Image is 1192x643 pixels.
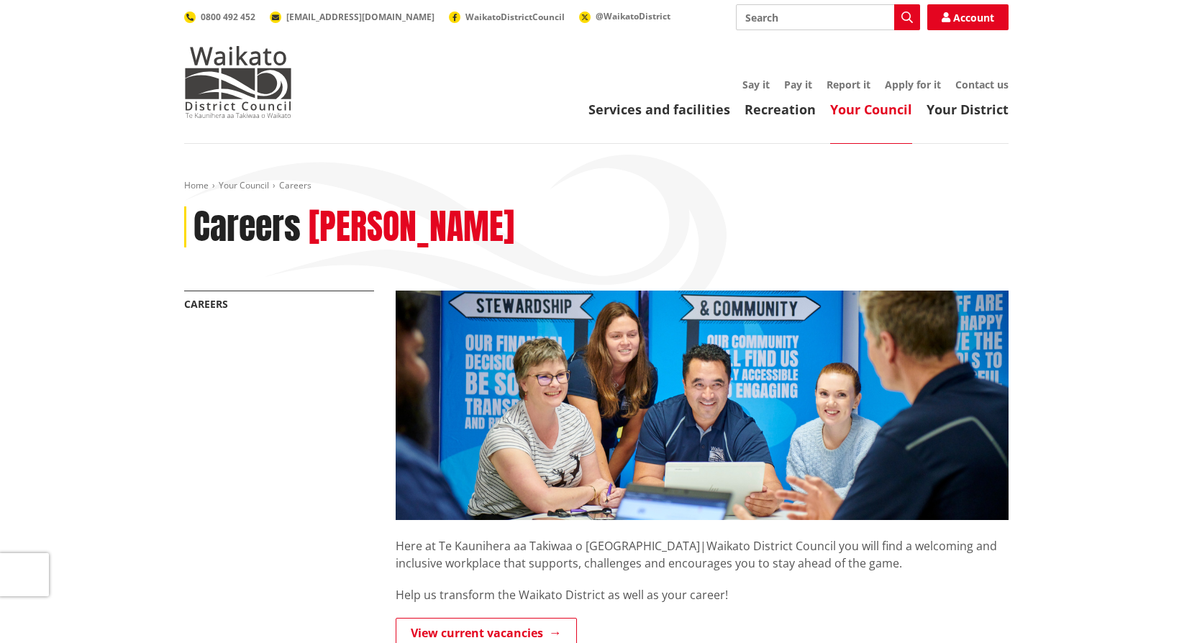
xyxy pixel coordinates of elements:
a: Report it [827,78,870,91]
nav: breadcrumb [184,180,1009,192]
a: @WaikatoDistrict [579,10,670,22]
iframe: Messenger Launcher [1126,583,1178,634]
a: Your Council [219,179,269,191]
img: Ngaaruawaahia staff discussing planning [396,291,1009,520]
a: Your District [927,101,1009,118]
a: Apply for it [885,78,941,91]
a: Services and facilities [588,101,730,118]
a: WaikatoDistrictCouncil [449,11,565,23]
h2: [PERSON_NAME] [309,206,514,248]
span: [EMAIL_ADDRESS][DOMAIN_NAME] [286,11,435,23]
h1: Careers [194,206,301,248]
p: Help us transform the Waikato District as well as your career! [396,586,1009,603]
a: [EMAIL_ADDRESS][DOMAIN_NAME] [270,11,435,23]
span: 0800 492 452 [201,11,255,23]
a: Home [184,179,209,191]
a: Say it [742,78,770,91]
p: Here at Te Kaunihera aa Takiwaa o [GEOGRAPHIC_DATA]|Waikato District Council you will find a welc... [396,520,1009,572]
a: 0800 492 452 [184,11,255,23]
a: Contact us [955,78,1009,91]
span: Careers [279,179,311,191]
a: Your Council [830,101,912,118]
span: WaikatoDistrictCouncil [465,11,565,23]
span: @WaikatoDistrict [596,10,670,22]
input: Search input [736,4,920,30]
a: Account [927,4,1009,30]
a: Careers [184,297,228,311]
img: Waikato District Council - Te Kaunihera aa Takiwaa o Waikato [184,46,292,118]
a: Pay it [784,78,812,91]
a: Recreation [745,101,816,118]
